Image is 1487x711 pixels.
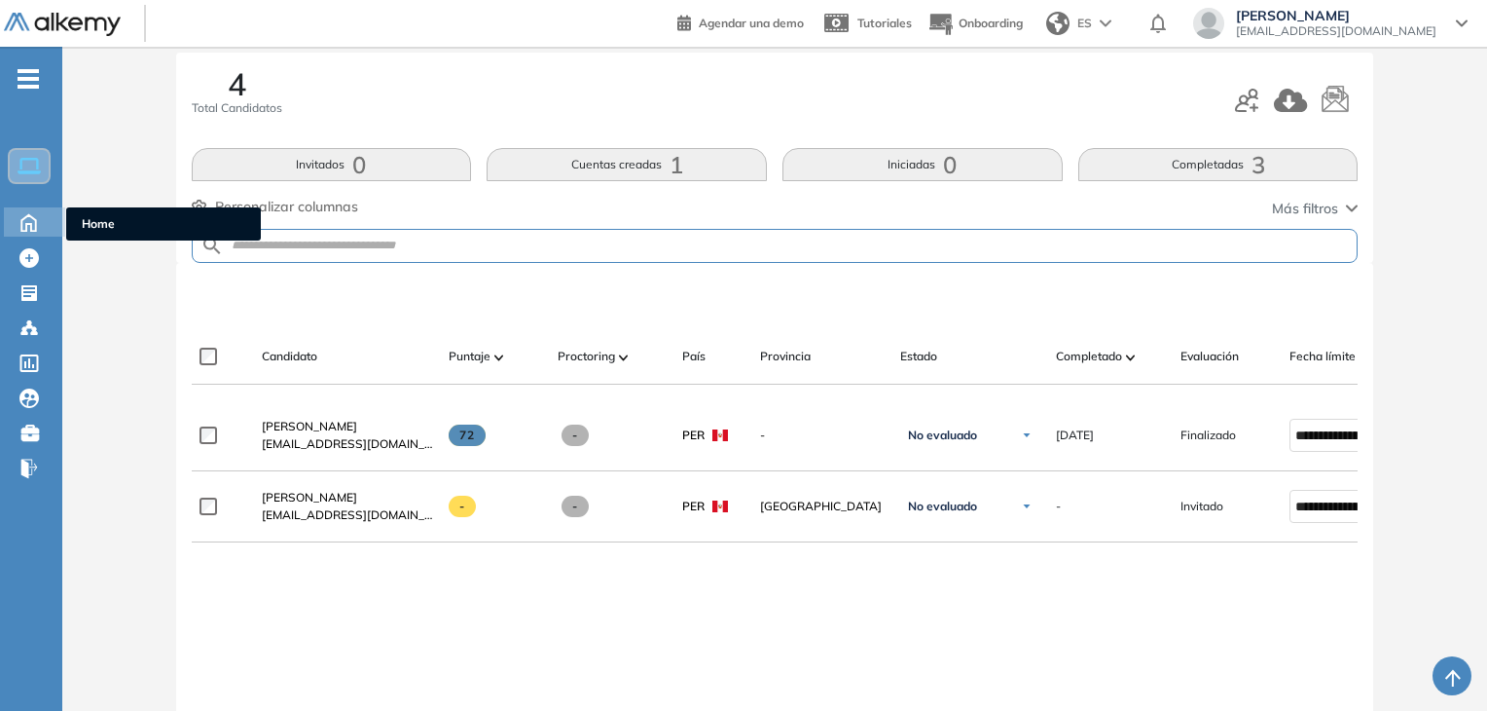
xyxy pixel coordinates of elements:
span: [EMAIL_ADDRESS][DOMAIN_NAME] [1236,23,1436,39]
img: Logo [4,13,121,37]
span: PER [682,498,705,515]
span: [DATE] [1056,427,1094,444]
a: Agendar una demo [677,10,804,33]
span: [GEOGRAPHIC_DATA] [760,498,885,515]
img: arrow [1100,19,1111,27]
span: Estado [900,348,937,365]
a: [PERSON_NAME] [262,489,433,506]
span: - [562,425,590,446]
span: Onboarding [959,16,1023,30]
span: PER [682,427,705,444]
span: [PERSON_NAME] [262,490,357,505]
i: - [18,77,39,81]
span: Personalizar columnas [215,197,358,217]
img: [missing "en.ARROW_ALT" translation] [494,355,504,360]
span: [PERSON_NAME] [262,419,357,433]
span: Tutoriales [857,16,912,30]
button: Completadas3 [1078,148,1359,181]
span: Evaluación [1180,348,1239,365]
span: Fecha límite [1289,348,1356,365]
button: Cuentas creadas1 [487,148,767,181]
img: Ícono de flecha [1021,501,1033,512]
a: [PERSON_NAME] [262,418,433,435]
button: Personalizar columnas [192,197,358,217]
img: PER [712,430,728,441]
span: [EMAIL_ADDRESS][DOMAIN_NAME] [262,435,433,453]
span: Finalizado [1180,427,1236,444]
span: Más filtros [1272,199,1338,219]
span: Total Candidatos [192,99,282,117]
span: Invitado [1180,498,1223,515]
span: Proctoring [558,348,615,365]
span: No evaluado [908,428,977,443]
span: - [562,496,590,517]
span: ES [1077,15,1092,32]
span: 72 [449,425,487,446]
img: Ícono de flecha [1021,430,1033,441]
img: world [1046,12,1070,35]
span: No evaluado [908,499,977,514]
button: Más filtros [1272,199,1358,219]
img: SEARCH_ALT [200,234,224,258]
span: [EMAIL_ADDRESS][DOMAIN_NAME] [262,506,433,524]
span: Agendar una demo [699,16,804,30]
span: [PERSON_NAME] [1236,8,1436,23]
span: - [1056,498,1061,515]
img: [missing "en.ARROW_ALT" translation] [619,355,629,360]
span: Provincia [760,348,811,365]
span: Home [82,215,245,233]
span: - [449,496,477,517]
span: 4 [228,68,246,99]
button: Invitados0 [192,148,472,181]
img: [missing "en.ARROW_ALT" translation] [1126,355,1136,360]
button: Onboarding [927,3,1023,45]
span: País [682,348,706,365]
span: Completado [1056,348,1122,365]
span: - [760,427,885,444]
button: Iniciadas0 [782,148,1063,181]
span: Puntaje [449,348,490,365]
img: PER [712,501,728,512]
span: Candidato [262,348,317,365]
